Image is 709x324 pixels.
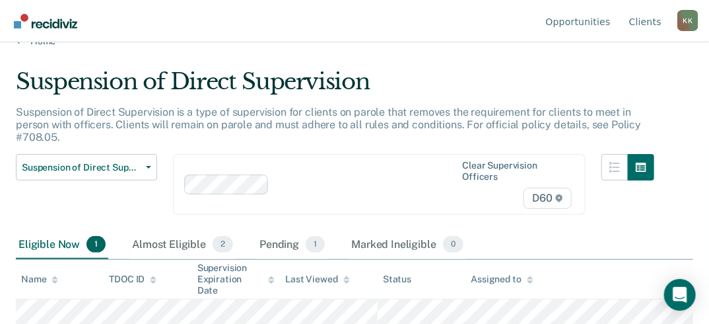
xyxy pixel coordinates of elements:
span: 2 [213,236,233,253]
div: Assigned to [471,274,533,285]
button: Profile dropdown button [677,10,698,31]
span: 1 [306,236,325,253]
div: Pending1 [257,231,327,260]
button: Suspension of Direct Supervision [16,154,157,181]
div: Name [21,274,58,285]
span: D60 [523,188,571,209]
span: 1 [86,236,106,253]
div: Clear supervision officers [462,160,568,182]
div: Marked Ineligible0 [349,231,466,260]
div: TDOC ID [109,274,156,285]
div: Last Viewed [285,274,349,285]
div: Almost Eligible2 [129,231,236,260]
div: Open Intercom Messenger [664,279,696,311]
div: K K [677,10,698,31]
span: Suspension of Direct Supervision [22,162,141,173]
div: Eligible Now1 [16,231,108,260]
p: Suspension of Direct Supervision is a type of supervision for clients on parole that removes the ... [16,106,641,143]
div: Status [383,274,411,285]
div: Supervision Expiration Date [197,263,275,296]
span: 0 [443,236,463,253]
div: Suspension of Direct Supervision [16,68,654,106]
img: Recidiviz [14,14,77,28]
